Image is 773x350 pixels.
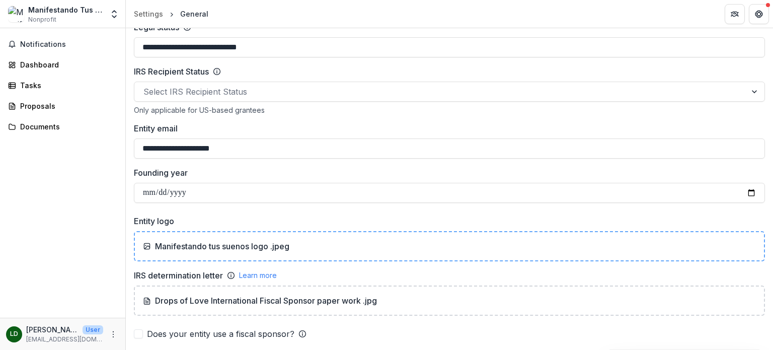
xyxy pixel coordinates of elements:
[26,335,103,344] p: [EMAIL_ADDRESS][DOMAIN_NAME]
[130,7,212,21] nav: breadcrumb
[239,270,277,281] a: Learn more
[10,331,18,337] div: Lili Daliessio
[134,269,223,282] label: IRS determination letter
[130,7,167,21] a: Settings
[155,240,289,252] p: Manifestando tus suenos logo .jpeg
[725,4,745,24] button: Partners
[143,295,377,307] p: Drops of Love International Fiscal Sponsor paper work .jpg
[20,59,113,70] div: Dashboard
[20,40,117,49] span: Notifications
[134,122,759,134] label: Entity email
[4,36,121,52] button: Notifications
[134,65,209,78] label: IRS Recipient Status
[180,9,208,19] div: General
[20,121,113,132] div: Documents
[20,80,113,91] div: Tasks
[147,328,294,340] span: Does your entity use a fiscal sponsor?
[134,215,759,227] label: Entity logo
[28,15,56,24] span: Nonprofit
[4,118,121,135] a: Documents
[107,4,121,24] button: Open entity switcher
[4,77,121,94] a: Tasks
[4,98,121,114] a: Proposals
[8,6,24,22] img: Manifestando Tus Sueños
[107,328,119,340] button: More
[4,56,121,73] a: Dashboard
[134,9,163,19] div: Settings
[83,325,103,334] p: User
[26,324,79,335] p: [PERSON_NAME]
[134,167,759,179] label: Founding year
[134,106,765,114] div: Only applicable for US-based grantees
[749,4,769,24] button: Get Help
[20,101,113,111] div: Proposals
[28,5,103,15] div: Manifestando Tus Sueños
